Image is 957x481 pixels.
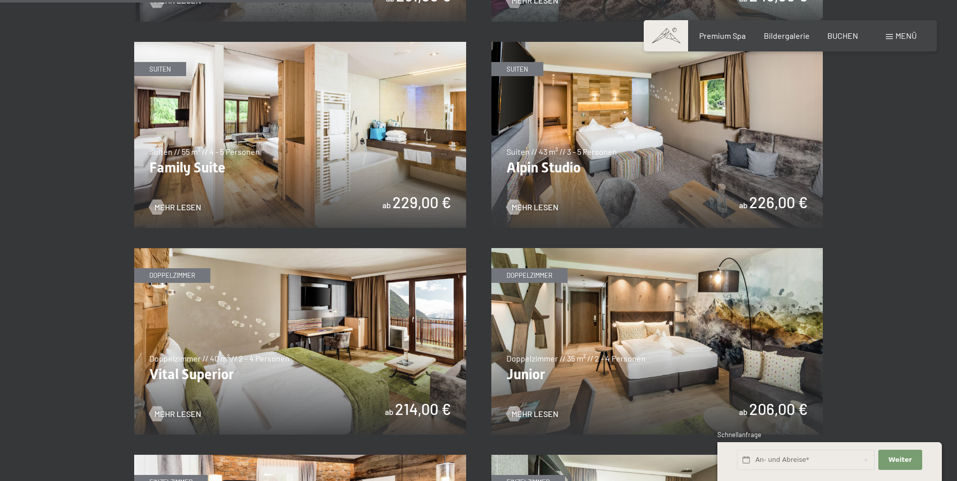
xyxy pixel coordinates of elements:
[154,202,201,213] span: Mehr Lesen
[512,408,558,419] span: Mehr Lesen
[134,249,466,255] a: Vital Superior
[154,408,201,419] span: Mehr Lesen
[149,408,201,419] a: Mehr Lesen
[134,42,466,48] a: Family Suite
[491,455,823,461] a: Single Superior
[506,408,558,419] a: Mehr Lesen
[134,42,466,228] img: Family Suite
[134,455,466,461] a: Single Alpin
[491,249,823,255] a: Junior
[878,450,922,470] button: Weiter
[827,31,858,40] a: BUCHEN
[699,31,746,40] a: Premium Spa
[717,431,761,439] span: Schnellanfrage
[888,455,912,464] span: Weiter
[134,248,466,435] img: Vital Superior
[149,202,201,213] a: Mehr Lesen
[491,42,823,48] a: Alpin Studio
[764,31,810,40] a: Bildergalerie
[512,202,558,213] span: Mehr Lesen
[895,31,917,40] span: Menü
[506,202,558,213] a: Mehr Lesen
[491,248,823,435] img: Junior
[491,42,823,228] img: Alpin Studio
